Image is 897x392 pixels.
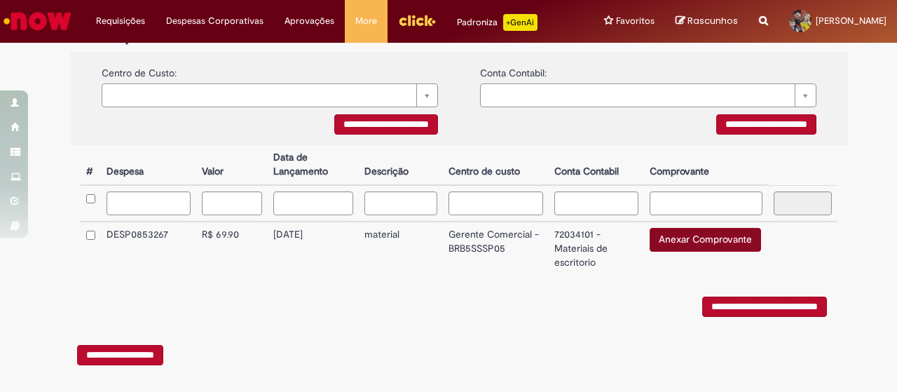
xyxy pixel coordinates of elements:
th: Conta Contabil [549,145,644,185]
td: 72034101 - Materiais de escritorio [549,222,644,276]
th: Comprovante [644,145,769,185]
span: Favoritos [616,14,655,28]
button: Anexar Comprovante [650,228,761,252]
a: Rascunhos [676,15,738,28]
span: More [355,14,377,28]
th: Descrição [359,145,444,185]
td: DESP0853267 [101,222,196,276]
td: Anexar Comprovante [644,222,769,276]
td: Gerente Comercial - BRB5SSSP05 [443,222,549,276]
th: Despesa [101,145,196,185]
label: Conta Contabil: [480,59,547,80]
span: Aprovações [285,14,334,28]
a: Limpar campo {0} [480,83,816,107]
p: +GenAi [503,14,537,31]
td: material [359,222,444,276]
img: click_logo_yellow_360x200.png [398,10,436,31]
span: Requisições [96,14,145,28]
label: Centro de Custo: [102,59,177,80]
td: R$ 69.90 [196,222,268,276]
span: Despesas Corporativas [166,14,263,28]
th: Data de Lançamento [268,145,359,185]
div: Padroniza [457,14,537,31]
span: [PERSON_NAME] [816,15,886,27]
span: Rascunhos [687,14,738,27]
h1: Despesas [81,18,837,46]
img: ServiceNow [1,7,74,35]
td: [DATE] [268,222,359,276]
th: # [81,145,101,185]
th: Centro de custo [443,145,549,185]
a: Limpar campo {0} [102,83,438,107]
th: Valor [196,145,268,185]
